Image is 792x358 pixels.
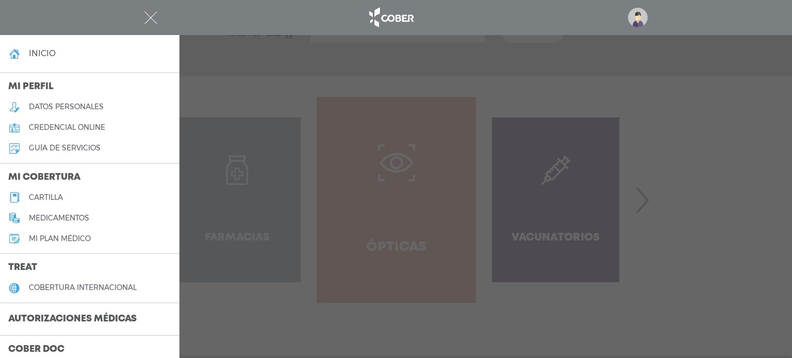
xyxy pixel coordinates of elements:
[144,11,157,24] img: Cober_menu-close-white.svg
[628,8,648,27] img: profile-placeholder.svg
[29,283,137,292] h5: cobertura internacional
[364,5,418,30] img: logo_cober_home-white.png
[29,48,56,58] h4: inicio
[29,193,63,202] h5: cartilla
[29,123,105,132] h5: credencial online
[29,103,104,111] h5: datos personales
[29,234,91,243] h5: Mi plan médico
[29,144,101,152] h5: guía de servicios
[29,214,89,223] h5: medicamentos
